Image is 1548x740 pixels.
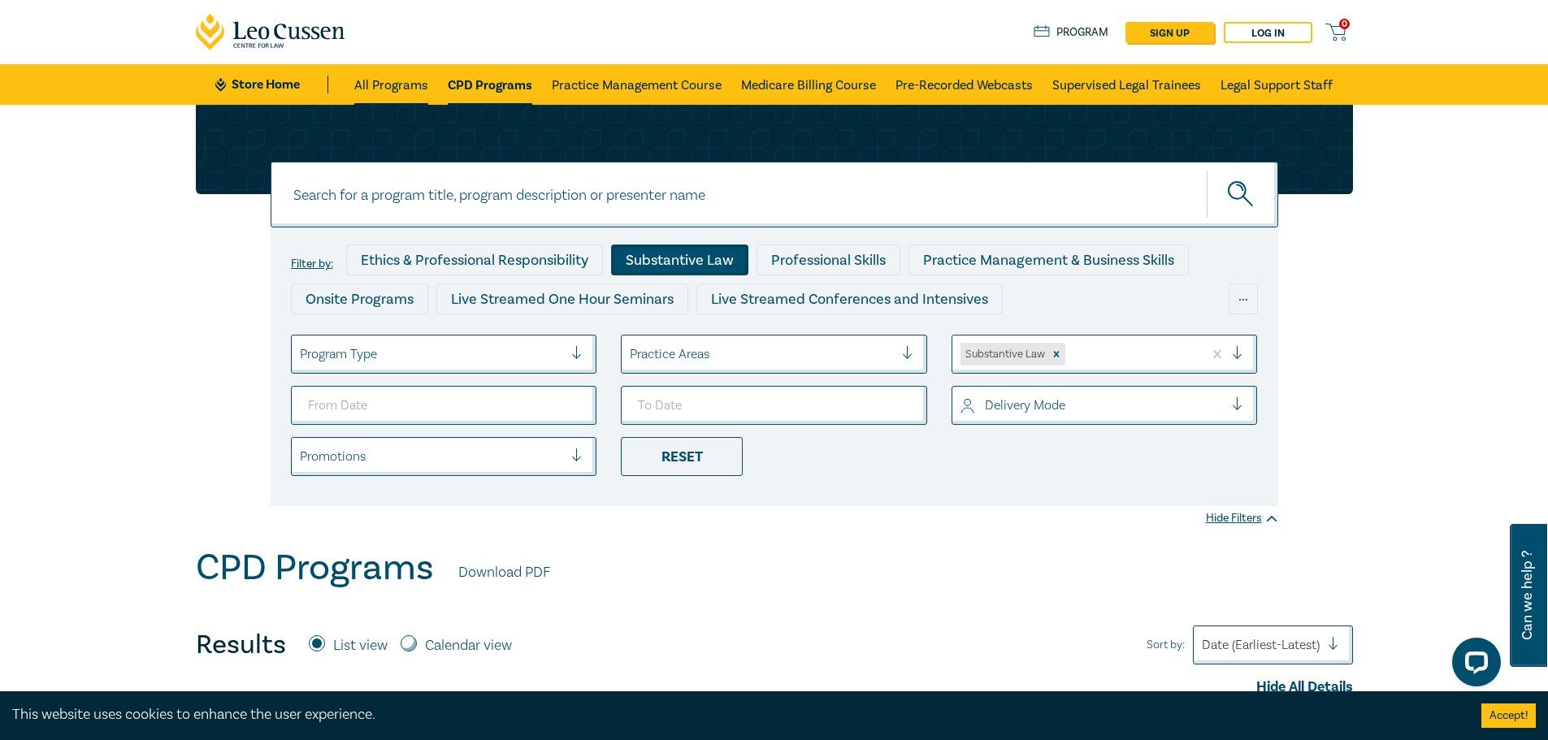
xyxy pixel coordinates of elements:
[196,629,286,661] h4: Results
[938,322,1087,353] div: National Programs
[300,345,303,363] input: select
[346,245,603,275] div: Ethics & Professional Responsibility
[1069,345,1072,363] input: select
[291,386,597,425] input: From Date
[448,64,532,105] a: CPD Programs
[458,562,550,583] a: Download PDF
[1221,64,1333,105] a: Legal Support Staff
[1439,631,1507,699] iframe: LiveChat chat widget
[1339,19,1350,29] span: 0
[611,245,748,275] div: Substantive Law
[333,635,388,656] label: List view
[552,64,722,105] a: Practice Management Course
[271,162,1278,227] input: Search for a program title, program description or presenter name
[621,437,743,476] div: Reset
[1202,636,1205,654] input: Sort by
[196,547,434,589] h1: CPD Programs
[1224,22,1312,43] a: Log in
[752,322,930,353] div: 10 CPD Point Packages
[557,322,744,353] div: Pre-Recorded Webcasts
[215,76,328,93] a: Store Home
[621,386,927,425] input: To Date
[291,322,549,353] div: Live Streamed Practical Workshops
[1052,64,1201,105] a: Supervised Legal Trainees
[1206,510,1278,526] div: Hide Filters
[895,64,1033,105] a: Pre-Recorded Webcasts
[436,283,688,314] div: Live Streamed One Hour Seminars
[1125,22,1214,43] a: sign up
[291,257,333,270] label: Filter by:
[757,245,900,275] div: Professional Skills
[1147,636,1185,654] span: Sort by:
[1229,283,1258,314] div: ...
[960,343,1047,366] div: Substantive Law
[1520,534,1535,657] span: Can we help ?
[908,245,1189,275] div: Practice Management & Business Skills
[12,704,1457,725] div: This website uses cookies to enhance the user experience.
[300,448,303,465] input: select
[1047,343,1065,366] div: Remove Substantive Law
[1034,24,1109,41] a: Program
[354,64,428,105] a: All Programs
[1481,703,1536,728] button: Accept cookies
[425,635,512,656] label: Calendar view
[196,677,1353,698] div: Hide All Details
[291,283,428,314] div: Onsite Programs
[696,283,1003,314] div: Live Streamed Conferences and Intensives
[630,345,633,363] input: select
[741,64,876,105] a: Medicare Billing Course
[960,396,964,414] input: select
